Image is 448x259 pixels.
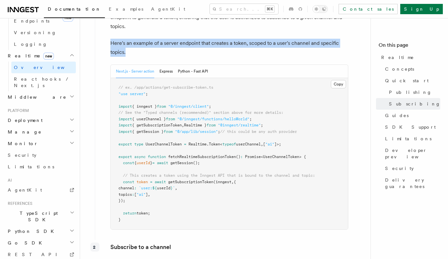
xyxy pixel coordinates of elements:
[118,123,132,127] span: import
[5,138,76,149] button: Monitor
[110,39,348,57] p: Here's an example of a server endpoint that creates a token, scoped to a user's channel and speci...
[157,186,170,190] span: userId
[389,101,441,107] span: Subscribing
[385,66,414,72] span: Concepts
[382,75,440,86] a: Quick start
[386,98,440,110] a: Subscribing
[146,192,148,197] span: ]
[382,174,440,192] a: Delivery guarantees
[5,140,38,147] span: Monitor
[5,62,76,91] div: Realtimenew
[8,153,36,158] span: Security
[118,110,283,115] span: // See the "Typed channels (recommended)" section above for more details:
[5,94,66,100] span: Middleware
[193,161,200,165] span: ();
[134,161,137,165] span: {
[263,154,299,159] span: UserChannelToken
[134,192,137,197] span: [
[5,207,76,225] button: TypeScript SDK
[43,53,54,60] span: new
[234,180,236,184] span: {
[168,180,213,184] span: getSubscriptionToken
[118,142,132,146] span: export
[5,228,58,234] span: Python SDK
[150,161,152,165] span: }
[5,184,76,196] a: AgentKit
[173,186,175,190] span: `
[312,5,328,13] button: Toggle dark mode
[137,211,150,215] span: token;
[137,180,148,184] span: token
[157,161,168,165] span: await
[385,147,440,160] span: Developer preview
[220,142,222,146] span: <
[152,186,157,190] span: ${
[134,142,143,146] span: type
[134,186,137,190] span: :
[148,154,166,159] span: function
[210,4,278,14] button: Search...⌘K
[123,161,134,165] span: const
[132,123,182,127] span: { getSubscriptionToken
[157,104,166,109] span: from
[389,89,432,95] span: Publishing
[385,124,436,130] span: SDK Support
[146,142,182,146] span: UserChannelToken
[5,115,76,126] button: Deployment
[5,126,76,138] button: Manage
[5,237,76,249] button: Go SDK
[137,161,150,165] span: userId
[118,129,132,134] span: import
[150,180,152,184] span: =
[8,164,54,169] span: Limitations
[339,4,398,14] a: Contact sales
[132,104,157,109] span: { inngest }
[240,154,243,159] span: :
[188,142,207,146] span: Realtime
[263,142,265,146] span: [
[379,52,440,63] a: Realtime
[220,129,297,134] span: // this could be any auth provider
[152,161,155,165] span: =
[14,76,71,88] span: React hooks / Next.js
[382,144,440,163] a: Developer preview
[132,192,134,197] span: :
[265,142,274,146] span: "ai"
[261,142,263,146] span: ,
[184,142,186,146] span: =
[274,142,281,146] span: ]>;
[175,186,177,190] span: ,
[381,54,414,61] span: Realtime
[5,210,70,223] span: TypeScript SDK
[8,252,63,257] span: REST API
[299,154,306,159] span: > {
[231,180,234,184] span: ,
[5,225,76,237] button: Python SDK
[147,2,189,17] a: AgentKit
[109,6,143,12] span: Examples
[123,211,137,215] span: return
[48,6,101,12] span: Documentation
[207,123,216,127] span: from
[5,129,42,135] span: Manage
[5,161,76,173] a: Limitations
[5,50,76,62] button: Realtimenew
[11,62,76,73] a: Overview
[134,154,146,159] span: async
[5,240,46,246] span: Go SDK
[265,6,274,12] kbd: ⌘K
[44,2,105,18] a: Documentation
[385,165,414,172] span: Security
[400,4,443,14] a: Sign Up
[168,154,236,159] span: fetchRealtimeSubscriptionToken
[5,201,32,206] span: References
[159,65,173,78] button: Express
[182,123,184,127] span: ,
[385,177,440,190] span: Delivery guarantees
[382,163,440,174] a: Security
[132,117,166,121] span: { userChannel }
[166,117,175,121] span: from
[137,192,146,197] span: "ai"
[118,186,134,190] span: channel
[5,91,76,103] button: Middleware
